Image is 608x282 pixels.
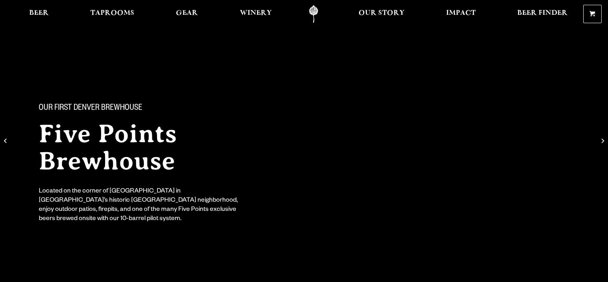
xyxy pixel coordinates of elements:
[353,5,410,23] a: Our Story
[24,5,54,23] a: Beer
[29,10,49,16] span: Beer
[512,5,573,23] a: Beer Finder
[90,10,134,16] span: Taprooms
[240,10,272,16] span: Winery
[517,10,568,16] span: Beer Finder
[176,10,198,16] span: Gear
[235,5,277,23] a: Winery
[39,187,243,224] div: Located on the corner of [GEOGRAPHIC_DATA] in [GEOGRAPHIC_DATA]’s historic [GEOGRAPHIC_DATA] neig...
[39,103,142,114] span: Our First Denver Brewhouse
[171,5,203,23] a: Gear
[299,5,329,23] a: Odell Home
[441,5,481,23] a: Impact
[39,120,288,175] h2: Five Points Brewhouse
[446,10,476,16] span: Impact
[85,5,140,23] a: Taprooms
[359,10,405,16] span: Our Story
